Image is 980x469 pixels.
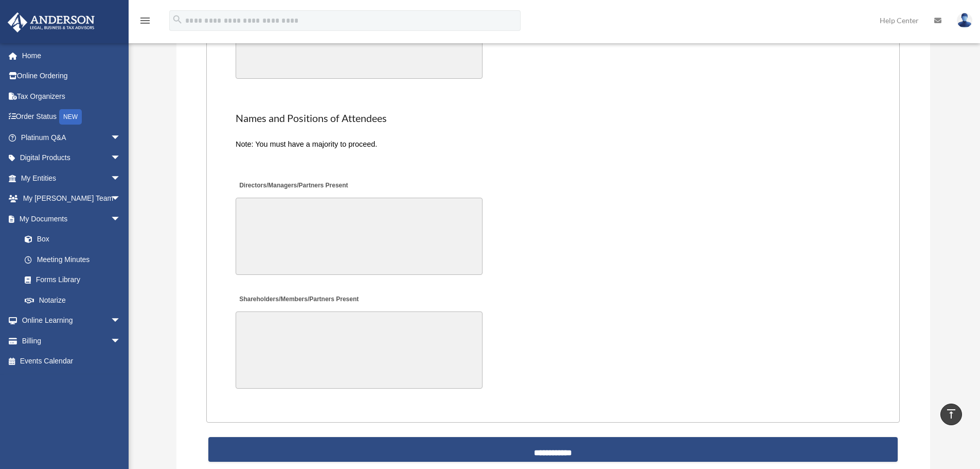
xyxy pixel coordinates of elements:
a: My Documentsarrow_drop_down [7,209,136,229]
img: Anderson Advisors Platinum Portal [5,12,98,32]
a: Digital Productsarrow_drop_down [7,148,136,168]
span: Note: You must have a majority to proceed. [236,140,377,148]
label: Directors/Managers/Partners Present [236,179,351,193]
a: Meeting Minutes [14,249,131,270]
a: Tax Organizers [7,86,136,107]
a: Events Calendar [7,351,136,372]
span: arrow_drop_down [111,168,131,189]
img: User Pic [957,13,972,28]
h2: Names and Positions of Attendees [236,111,870,126]
a: My [PERSON_NAME] Teamarrow_drop_down [7,188,136,209]
span: arrow_drop_down [111,331,131,352]
a: My Entitiesarrow_drop_down [7,168,136,188]
a: Platinum Q&Aarrow_drop_down [7,127,136,148]
a: Online Ordering [7,66,136,86]
span: arrow_drop_down [111,127,131,148]
a: Order StatusNEW [7,107,136,128]
i: menu [139,14,151,27]
a: Notarize [14,290,136,310]
i: vertical_align_top [945,408,957,420]
span: arrow_drop_down [111,310,131,332]
a: vertical_align_top [940,404,962,425]
a: Box [14,229,136,250]
a: menu [139,18,151,27]
label: Shareholders/Members/Partners Present [236,292,361,306]
div: NEW [59,109,82,125]
span: arrow_drop_down [111,188,131,210]
a: Billingarrow_drop_down [7,331,136,351]
a: Forms Library [14,270,136,290]
span: arrow_drop_down [111,209,131,230]
span: arrow_drop_down [111,148,131,169]
a: Online Learningarrow_drop_down [7,310,136,331]
i: search [172,14,183,25]
a: Home [7,45,136,66]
